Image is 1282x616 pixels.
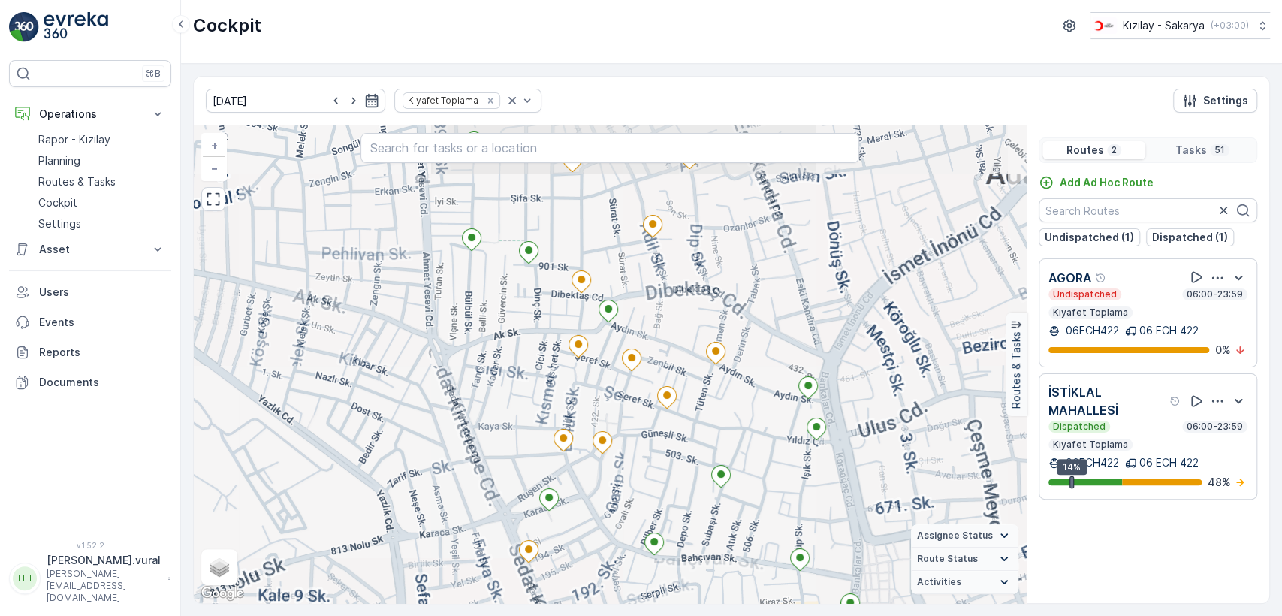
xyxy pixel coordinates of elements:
[1211,20,1249,32] p: ( +03:00 )
[1066,143,1104,158] p: Routes
[9,553,171,604] button: HH[PERSON_NAME].vural[PERSON_NAME][EMAIL_ADDRESS][DOMAIN_NAME]
[1152,230,1228,245] p: Dispatched (1)
[9,307,171,337] a: Events
[911,571,1018,594] summary: Activities
[1213,144,1226,156] p: 51
[1063,455,1119,470] p: 06ECH422
[1169,395,1181,407] div: Help Tooltip Icon
[1063,323,1119,338] p: 06ECH422
[1051,439,1130,451] p: Kıyafet Toplama
[32,192,171,213] a: Cockpit
[39,107,141,122] p: Operations
[39,285,165,300] p: Users
[1051,288,1118,300] p: Undispatched
[203,551,236,584] a: Layers
[38,174,116,189] p: Routes & Tasks
[1009,332,1024,409] p: Routes & Tasks
[1039,228,1140,246] button: Undispatched (1)
[1203,93,1248,108] p: Settings
[911,524,1018,548] summary: Assignee Status
[1060,175,1154,190] p: Add Ad Hoc Route
[1039,175,1154,190] a: Add Ad Hoc Route
[39,375,165,390] p: Documents
[38,132,110,147] p: Rapor - Kızılay
[1123,18,1205,33] p: Kızılay - Sakarya
[1146,228,1234,246] button: Dispatched (1)
[146,68,161,80] p: ⌘B
[9,367,171,397] a: Documents
[917,530,993,542] span: Assignee Status
[1173,89,1257,113] button: Settings
[39,242,141,257] p: Asset
[32,129,171,150] a: Rapor - Kızılay
[1039,198,1257,222] input: Search Routes
[211,139,218,152] span: +
[44,12,108,42] img: logo_light-DOdMpM7g.png
[198,584,247,603] a: Open this area in Google Maps (opens a new window)
[1139,323,1199,338] p: 06 ECH 422
[206,89,385,113] input: dd/mm/yyyy
[47,568,161,604] p: [PERSON_NAME][EMAIL_ADDRESS][DOMAIN_NAME]
[911,548,1018,571] summary: Route Status
[9,541,171,550] span: v 1.52.2
[198,584,247,603] img: Google
[917,553,978,565] span: Route Status
[203,157,225,180] a: Zoom Out
[39,315,165,330] p: Events
[47,553,161,568] p: [PERSON_NAME].vural
[1090,12,1270,39] button: Kızılay - Sakarya(+03:00)
[38,195,77,210] p: Cockpit
[1185,288,1244,300] p: 06:00-23:59
[1095,272,1107,284] div: Help Tooltip Icon
[32,171,171,192] a: Routes & Tasks
[1090,17,1117,34] img: k%C4%B1z%C4%B1lay_DTAvauz.png
[9,234,171,264] button: Asset
[1048,383,1166,419] p: İSTİKLAL MAHALLESİ
[203,134,225,157] a: Zoom In
[1139,455,1199,470] p: 06 ECH 422
[1051,421,1107,433] p: Dispatched
[39,345,165,360] p: Reports
[32,213,171,234] a: Settings
[1175,143,1207,158] p: Tasks
[482,95,499,107] div: Remove Kıyafet Toplama
[38,153,80,168] p: Planning
[1185,421,1244,433] p: 06:00-23:59
[1057,459,1087,476] div: 14%
[917,576,961,588] span: Activities
[193,14,261,38] p: Cockpit
[211,162,219,174] span: −
[1215,343,1231,358] p: 0 %
[1110,144,1118,156] p: 2
[9,12,39,42] img: logo
[1051,306,1130,319] p: Kıyafet Toplama
[360,133,860,163] input: Search for tasks or a location
[1045,230,1134,245] p: Undispatched (1)
[13,566,37,590] div: HH
[38,216,81,231] p: Settings
[1208,475,1231,490] p: 48 %
[403,93,481,107] div: Kıyafet Toplama
[9,99,171,129] button: Operations
[9,337,171,367] a: Reports
[32,150,171,171] a: Planning
[9,277,171,307] a: Users
[1048,269,1092,287] p: AGORA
